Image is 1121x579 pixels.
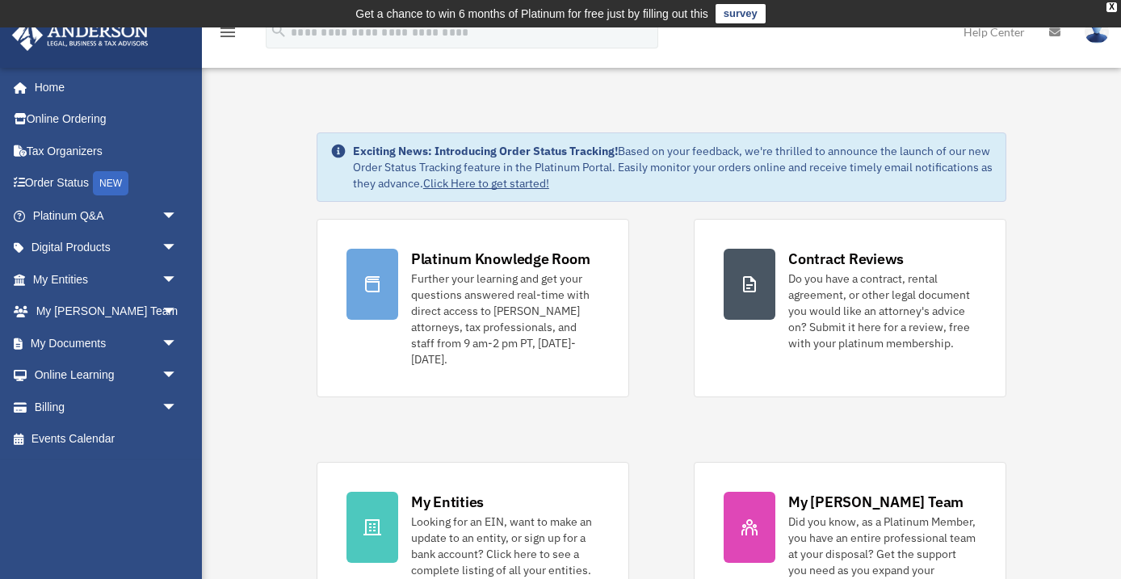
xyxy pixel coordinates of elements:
a: Click Here to get started! [423,176,549,191]
div: Contract Reviews [788,249,904,269]
a: Tax Organizers [11,135,202,167]
span: arrow_drop_down [162,391,194,424]
a: Online Ordering [11,103,202,136]
div: Get a chance to win 6 months of Platinum for free just by filling out this [355,4,708,23]
span: arrow_drop_down [162,296,194,329]
div: Do you have a contract, rental agreement, or other legal document you would like an attorney's ad... [788,271,976,351]
div: Further your learning and get your questions answered real-time with direct access to [PERSON_NAM... [411,271,599,367]
div: NEW [93,171,128,195]
a: Contract Reviews Do you have a contract, rental agreement, or other legal document you would like... [694,219,1006,397]
a: Digital Productsarrow_drop_down [11,232,202,264]
img: User Pic [1085,20,1109,44]
span: arrow_drop_down [162,263,194,296]
a: Platinum Q&Aarrow_drop_down [11,199,202,232]
a: Events Calendar [11,423,202,455]
strong: Exciting News: Introducing Order Status Tracking! [353,144,618,158]
a: My Entitiesarrow_drop_down [11,263,202,296]
a: Home [11,71,194,103]
a: survey [716,4,766,23]
span: arrow_drop_down [162,232,194,265]
a: My [PERSON_NAME] Teamarrow_drop_down [11,296,202,328]
div: close [1106,2,1117,12]
a: Billingarrow_drop_down [11,391,202,423]
span: arrow_drop_down [162,327,194,360]
span: arrow_drop_down [162,199,194,233]
div: My Entities [411,492,484,512]
a: My Documentsarrow_drop_down [11,327,202,359]
i: search [270,22,288,40]
img: Anderson Advisors Platinum Portal [7,19,153,51]
a: menu [218,28,237,42]
div: Platinum Knowledge Room [411,249,590,269]
a: Online Learningarrow_drop_down [11,359,202,392]
div: Looking for an EIN, want to make an update to an entity, or sign up for a bank account? Click her... [411,514,599,578]
span: arrow_drop_down [162,359,194,392]
div: Based on your feedback, we're thrilled to announce the launch of our new Order Status Tracking fe... [353,143,993,191]
a: Order StatusNEW [11,167,202,200]
i: menu [218,23,237,42]
div: My [PERSON_NAME] Team [788,492,964,512]
a: Platinum Knowledge Room Further your learning and get your questions answered real-time with dire... [317,219,629,397]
